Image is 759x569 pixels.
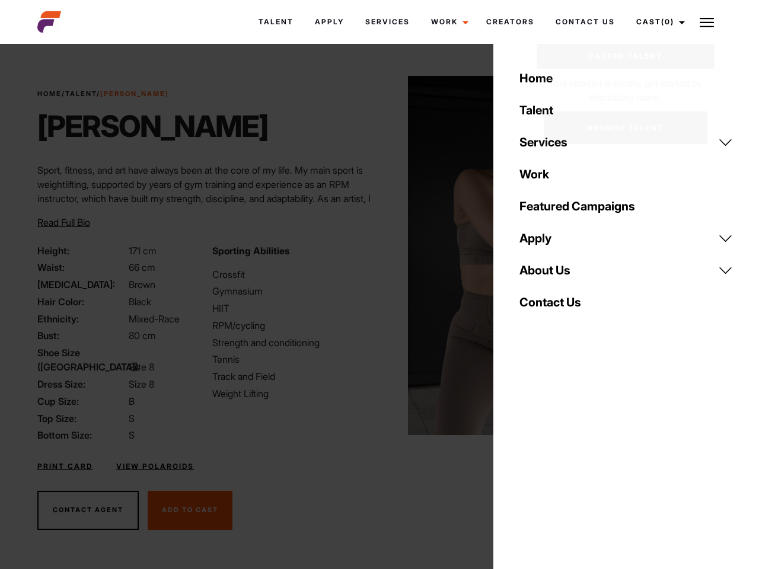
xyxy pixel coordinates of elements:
[512,286,740,318] a: Contact Us
[129,313,180,325] span: Mixed-Race
[212,245,289,257] strong: Sporting Abilities
[304,6,355,38] a: Apply
[512,190,740,222] a: Featured Campaigns
[212,318,372,333] li: RPM/cycling
[544,111,707,144] a: Browse Talent
[100,89,169,98] strong: [PERSON_NAME]
[129,330,156,341] span: 80 cm
[355,6,420,38] a: Services
[37,108,268,144] h1: [PERSON_NAME]
[37,428,126,442] span: Bottom Size:
[212,301,372,315] li: HIIT
[37,244,126,258] span: Height:
[37,10,61,34] img: cropped-aefm-brand-fav-22-square.png
[162,506,218,514] span: Add To Cast
[512,222,740,254] a: Apply
[212,352,372,366] li: Tennis
[65,89,97,98] a: Talent
[37,215,90,229] button: Read Full Bio
[37,260,126,274] span: Waist:
[129,378,154,390] span: Size 8
[537,44,715,69] a: Casted Talent
[37,411,126,426] span: Top Size:
[37,328,126,343] span: Bust:
[116,461,194,472] a: View Polaroids
[37,89,62,98] a: Home
[512,94,740,126] a: Talent
[37,491,139,530] button: Contact Agent
[37,163,372,234] p: Sport, fitness, and art have always been at the core of my life. My main sport is weightlifting, ...
[512,62,740,94] a: Home
[129,296,151,308] span: Black
[148,491,232,530] button: Add To Cast
[512,254,740,286] a: About Us
[248,6,304,38] a: Talent
[212,369,372,383] li: Track and Field
[129,429,135,441] span: S
[129,261,155,273] span: 66 cm
[129,245,157,257] span: 171 cm
[661,17,674,26] span: (0)
[37,312,126,326] span: Ethnicity:
[212,335,372,350] li: Strength and conditioning
[700,15,714,30] img: Burger icon
[37,394,126,408] span: Cup Size:
[37,277,126,292] span: [MEDICAL_DATA]:
[537,69,715,104] p: Your shortlist is empty, get started by shortlisting talent.
[212,386,372,401] li: Weight Lifting
[420,6,476,38] a: Work
[37,377,126,391] span: Dress Size:
[129,413,135,424] span: S
[129,361,154,373] span: Size 8
[37,461,93,472] a: Print Card
[37,295,126,309] span: Hair Color:
[512,158,740,190] a: Work
[37,89,169,99] span: / /
[476,6,545,38] a: Creators
[626,6,692,38] a: Cast(0)
[37,216,90,228] span: Read Full Bio
[129,279,155,290] span: Brown
[129,395,135,407] span: B
[37,346,126,374] span: Shoe Size ([GEOGRAPHIC_DATA]):
[212,267,372,282] li: Crossfit
[545,6,626,38] a: Contact Us
[212,284,372,298] li: Gymnasium
[512,126,740,158] a: Services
